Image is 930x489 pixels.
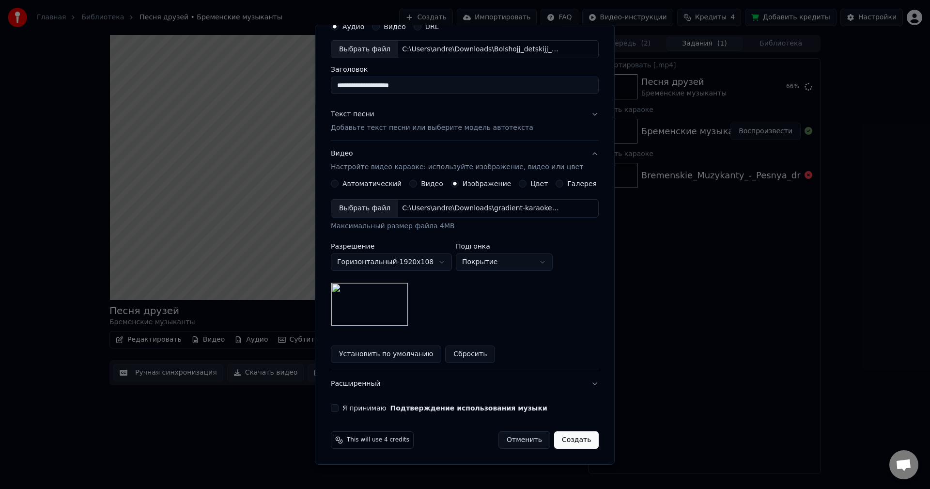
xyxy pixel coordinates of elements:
label: Заголовок [331,66,599,73]
label: Видео [384,23,406,30]
label: URL [425,23,439,30]
div: Видео [331,149,583,172]
label: Подгонка [456,243,553,250]
label: Галерея [568,180,597,187]
label: Автоматический [342,180,402,187]
div: Выбрать файл [331,200,398,217]
label: Я принимаю [342,405,547,411]
label: Разрешение [331,243,452,250]
div: Максимальный размер файла 4MB [331,221,599,231]
button: Установить по умолчанию [331,346,441,363]
div: C:\Users\andre\Downloads\gradient-karaoke-background_23-2150970019.avif [398,204,563,213]
button: Сбросить [446,346,496,363]
button: Отменить [498,431,550,449]
div: Текст песни [331,110,374,119]
label: Видео [421,180,443,187]
div: C:\Users\andre\Downloads\Bolshojj_detskijj_khor_-_Vmeste_veselo_shagat_48229349.mp3 [398,44,563,54]
button: Текст песниДобавьте текст песни или выберите модель автотекста [331,102,599,141]
button: ВидеоНастройте видео караоке: используйте изображение, видео или цвет [331,141,599,180]
button: Расширенный [331,371,599,396]
p: Добавьте текст песни или выберите модель автотекста [331,123,533,133]
button: Создать [554,431,599,449]
div: Выбрать файл [331,40,398,58]
label: Аудио [342,23,364,30]
label: Изображение [463,180,511,187]
label: Цвет [531,180,548,187]
div: ВидеоНастройте видео караоке: используйте изображение, видео или цвет [331,180,599,371]
span: This will use 4 credits [347,436,409,444]
p: Настройте видео караоке: используйте изображение, видео или цвет [331,162,583,172]
button: Я принимаю [390,405,547,411]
